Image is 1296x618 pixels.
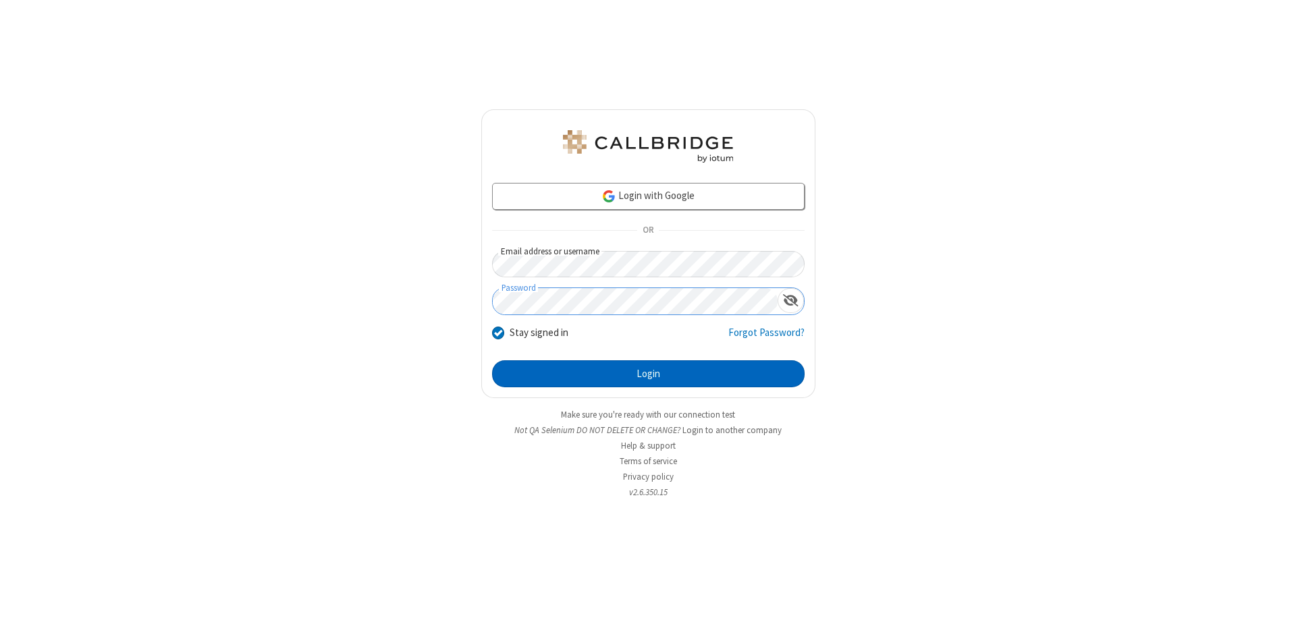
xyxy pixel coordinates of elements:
li: Not QA Selenium DO NOT DELETE OR CHANGE? [481,424,815,437]
input: Password [493,288,778,314]
input: Email address or username [492,251,805,277]
li: v2.6.350.15 [481,486,815,499]
a: Help & support [621,440,676,451]
img: QA Selenium DO NOT DELETE OR CHANGE [560,130,736,163]
div: Show password [778,288,804,313]
a: Terms of service [620,455,677,467]
a: Forgot Password? [728,325,805,351]
button: Login [492,360,805,387]
span: OR [637,221,659,240]
button: Login to another company [682,424,782,437]
a: Login with Google [492,183,805,210]
img: google-icon.png [601,189,616,204]
a: Make sure you're ready with our connection test [561,409,735,420]
label: Stay signed in [510,325,568,341]
a: Privacy policy [623,471,674,482]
